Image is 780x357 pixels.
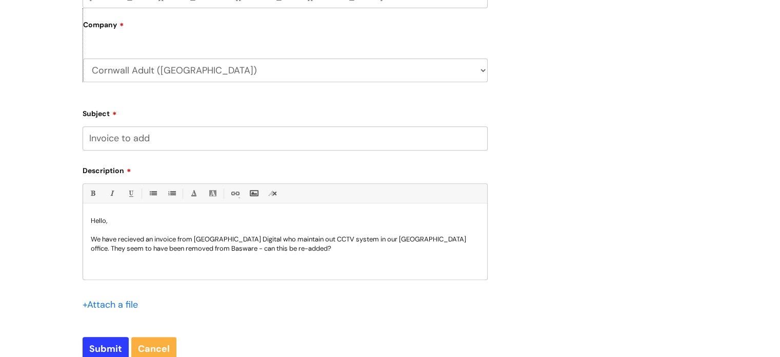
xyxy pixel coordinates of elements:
[91,235,479,253] p: We have recieved an invoice from [GEOGRAPHIC_DATA] Digital who maintain out CCTV system in our [G...
[83,296,144,313] div: Attach a file
[146,187,159,200] a: • Unordered List (Ctrl-Shift-7)
[86,187,99,200] a: Bold (Ctrl-B)
[165,187,178,200] a: 1. Ordered List (Ctrl-Shift-8)
[91,216,479,226] p: Hello,
[228,187,241,200] a: Link
[206,187,219,200] a: Back Color
[247,187,260,200] a: Insert Image...
[83,106,488,118] label: Subject
[124,187,137,200] a: Underline(Ctrl-U)
[105,187,118,200] a: Italic (Ctrl-I)
[83,17,488,40] label: Company
[83,163,488,175] label: Description
[187,187,200,200] a: Font Color
[266,187,279,200] a: Remove formatting (Ctrl-\)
